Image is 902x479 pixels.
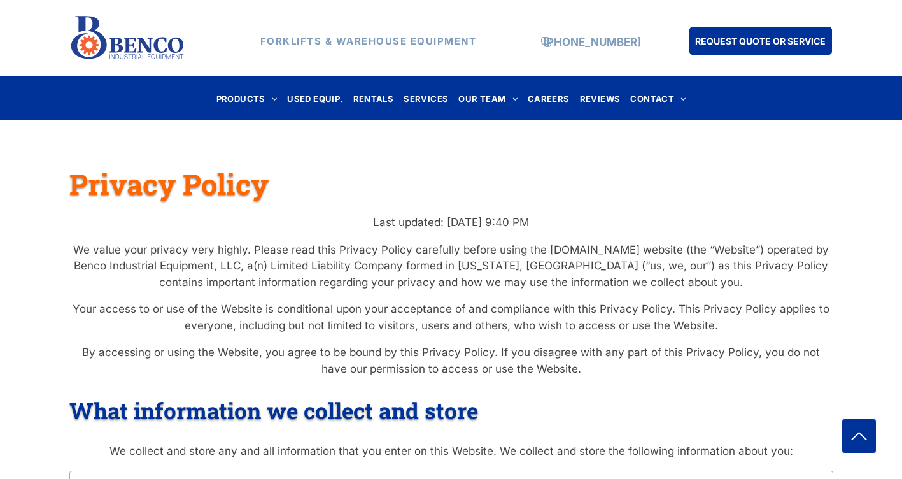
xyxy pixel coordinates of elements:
[348,90,399,107] a: RENTALS
[69,301,833,334] p: Your access to or use of the Website is conditional upon your acceptance of and compliance with t...
[543,36,641,48] a: [PHONE_NUMBER]
[625,90,691,107] a: CONTACT
[211,90,283,107] a: PRODUCTS
[575,90,626,107] a: REVIEWS
[69,396,833,425] h2: What information we collect and store
[398,90,453,107] a: SERVICES
[69,165,269,203] span: Privacy Policy
[260,35,477,47] strong: FORKLIFTS & WAREHOUSE EQUIPMENT
[69,242,833,291] p: We value your privacy very highly. Please read this Privacy Policy carefully before using the [DO...
[282,90,348,107] a: USED EQUIP.
[695,29,826,53] span: REQUEST QUOTE OR SERVICE
[689,27,832,55] a: REQUEST QUOTE OR SERVICE
[69,215,833,231] p: Last updated: [DATE] 9:40 PM
[69,443,833,460] p: We collect and store any and all information that you enter on this Website. We collect and store...
[69,345,833,377] p: By accessing or using the Website, you agree to be bound by this Privacy Policy. If you disagree ...
[453,90,523,107] a: OUR TEAM
[523,90,575,107] a: CAREERS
